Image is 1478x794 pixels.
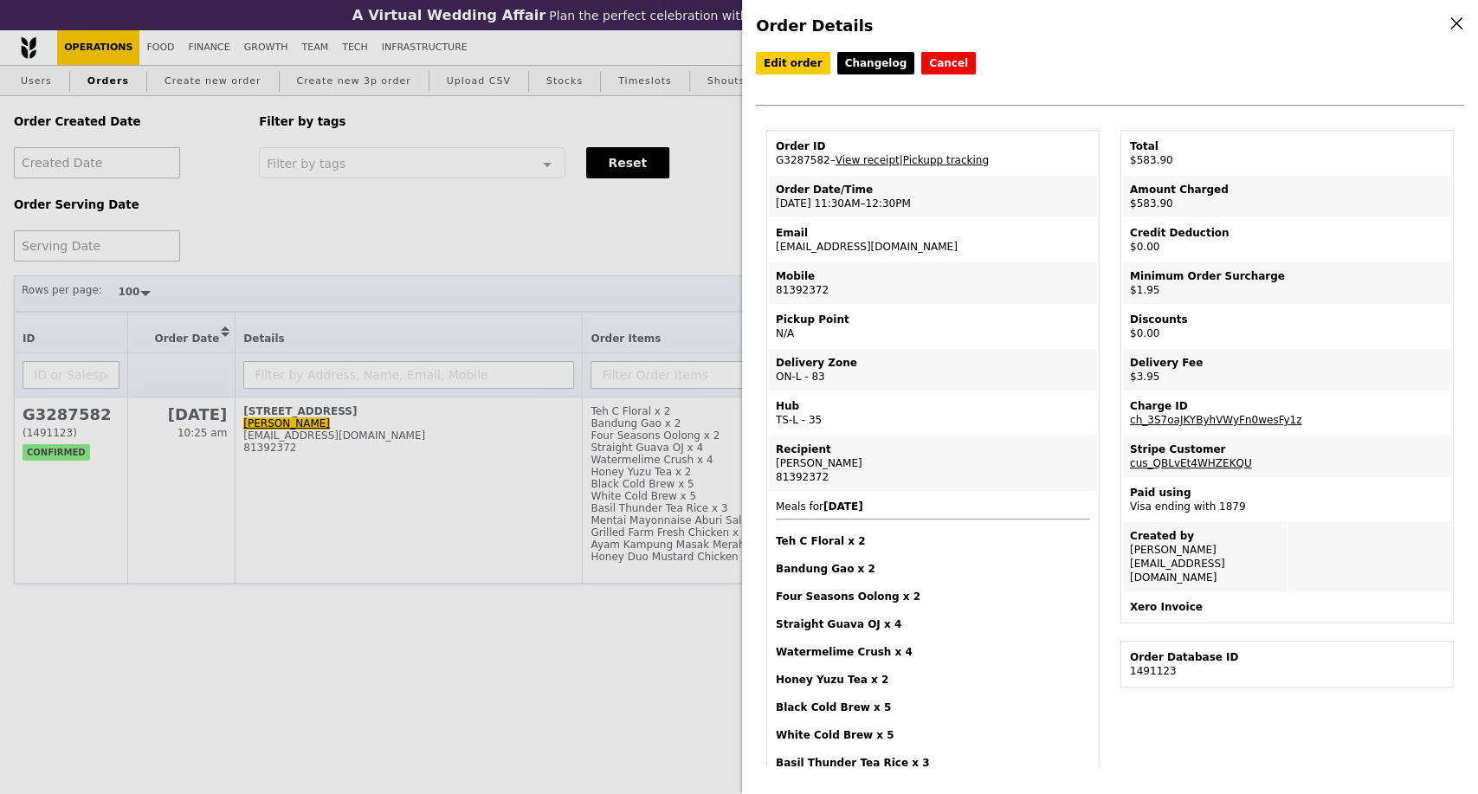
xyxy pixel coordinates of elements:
h4: Bandung Gao x 2 [776,562,1090,576]
td: N/A [769,306,1097,347]
td: [EMAIL_ADDRESS][DOMAIN_NAME] [769,219,1097,261]
div: Amount Charged [1130,183,1444,197]
span: Order Details [756,16,873,35]
a: Pickupp tracking [903,154,989,166]
div: Recipient [776,442,1090,456]
button: Cancel [921,52,976,74]
td: 81392372 [769,262,1097,304]
h4: Straight Guava OJ x 4 [776,617,1090,631]
td: [DATE] 11:30AM–12:30PM [769,176,1097,217]
td: G3287582 [769,132,1097,174]
div: Hub [776,399,1090,413]
div: Delivery Fee [1130,356,1444,370]
h4: Honey Yuzu Tea x 2 [776,673,1090,687]
td: $583.90 [1123,132,1451,174]
h4: Watermelime Crush x 4 [776,645,1090,659]
div: Total [1130,139,1444,153]
b: [DATE] [823,500,863,513]
a: cus_QBLvEt4WHZEKQU [1130,457,1252,469]
h4: Black Cold Brew x 5 [776,700,1090,714]
div: Pickup Point [776,313,1090,326]
h4: Four Seasons Oolong x 2 [776,590,1090,604]
div: Order ID [776,139,1090,153]
div: Discounts [1130,313,1444,326]
td: $583.90 [1123,176,1451,217]
h4: Basil Thunder Tea Rice x 3 [776,756,1090,770]
td: [PERSON_NAME] [EMAIL_ADDRESS][DOMAIN_NAME] [1123,522,1287,591]
div: Xero Invoice [1130,600,1444,614]
div: Created by [1130,529,1280,543]
span: – [830,154,836,166]
div: [PERSON_NAME] [776,456,1090,470]
a: ch_3S7oaJKYByhVWyFn0wesFy1z [1130,414,1301,426]
td: TS-L - 35 [769,392,1097,434]
div: 81392372 [776,470,1090,484]
div: Charge ID [1130,399,1444,413]
div: Minimum Order Surcharge [1130,269,1444,283]
div: Stripe Customer [1130,442,1444,456]
a: Edit order [756,52,830,74]
a: View receipt [836,154,900,166]
h4: Teh C Floral x 2 [776,534,1090,548]
td: $0.00 [1123,306,1451,347]
a: Changelog [837,52,915,74]
div: Delivery Zone [776,356,1090,370]
span: | [900,154,989,166]
div: Order Database ID [1130,650,1444,664]
div: Mobile [776,269,1090,283]
div: Order Date/Time [776,183,1090,197]
h4: White Cold Brew x 5 [776,728,1090,742]
td: ON-L - 83 [769,349,1097,391]
td: $3.95 [1123,349,1451,391]
div: Credit Deduction [1130,226,1444,240]
div: Paid using [1130,486,1444,500]
td: Visa ending with 1879 [1123,479,1451,520]
td: $1.95 [1123,262,1451,304]
td: $0.00 [1123,219,1451,261]
td: 1491123 [1123,643,1451,685]
div: Email [776,226,1090,240]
